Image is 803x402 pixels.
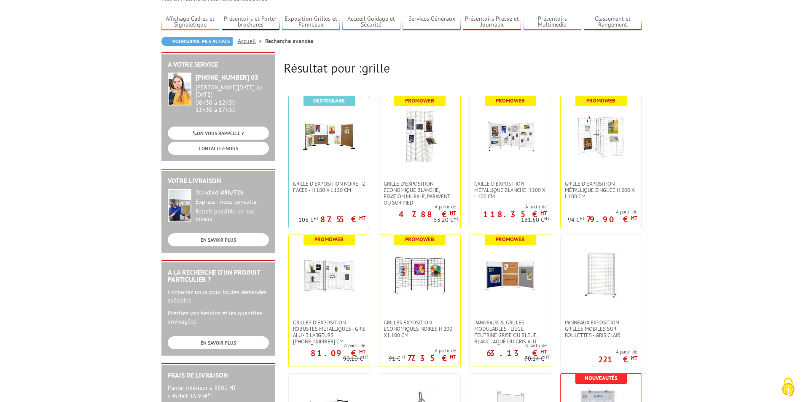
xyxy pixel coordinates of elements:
p: Contactez-nous pour toutes demandes spéciales [168,288,269,305]
sup: HT [544,215,550,221]
span: A partir de [470,342,547,349]
img: Grille d'exposition métallique Zinguée H 200 x L 100 cm [574,109,628,164]
span: A partir de [598,348,637,355]
img: Grilles d'exposition robustes métalliques - gris alu - 3 largeurs 70-100-120 cm [302,248,357,302]
span: Grilles d'exposition robustes métalliques - gris alu - 3 largeurs [PHONE_NUMBER] cm [293,319,365,345]
a: Classement et Rangement [584,15,642,29]
img: Panneaux & Grilles modulables - liège, feutrine grise ou bleue, blanc laqué ou gris alu [483,248,538,302]
div: [PERSON_NAME][DATE] au [DATE] [196,84,269,98]
a: CONTACTEZ-NOUS [168,142,269,155]
p: 221 € [598,357,637,362]
p: 87.55 € [320,217,365,222]
strong: [PHONE_NUMBER] 03 [196,73,258,81]
sup: HT [359,214,365,221]
a: Présentoirs Multimédia [524,15,582,29]
span: Panneaux & Grilles modulables - liège, feutrine grise ou bleue, blanc laqué ou gris alu [474,319,547,345]
p: 103 € [298,217,319,223]
b: Promoweb [496,236,525,243]
a: EN SAVOIR PLUS [168,233,269,246]
b: Nouveautés [585,375,618,382]
b: Destockage [313,97,345,104]
strong: 48h/72h [221,189,244,196]
p: 70.14 € [524,356,550,362]
span: > forfait 16.95€ [168,392,213,400]
sup: HT [314,215,319,221]
b: Promoweb [314,236,344,243]
p: 47.88 € [399,212,456,217]
span: A partir de [379,203,456,210]
p: Panier inférieur à 350€ HT [168,383,269,400]
img: Grille d'exposition économique blanche, fixation murale, paravent ou sur pied [392,109,447,164]
p: 77.35 € [407,356,456,361]
p: 53.20 € [434,217,459,223]
img: Grille d'exposition métallique blanche H 200 x L 100 cm [483,109,538,164]
button: Cookies (fenêtre modale) [773,373,803,402]
a: Présentoirs Presse et Journaux [463,15,521,29]
span: Grille d'exposition économique blanche, fixation murale, paravent ou sur pied [384,181,456,206]
a: ON VOUS RAPPELLE ? [168,127,269,140]
span: A partir de [389,347,456,354]
sup: HT [450,353,456,360]
a: Exposition Grilles et Panneaux [282,15,340,29]
li: Recherche avancée [265,37,313,45]
a: Accueil Guidage et Sécurité [342,15,400,29]
p: 94 € [568,217,585,223]
img: widget-service.jpg [168,73,191,105]
a: Grille d'exposition économique blanche, fixation murale, paravent ou sur pied [379,181,460,206]
sup: HT [400,354,406,360]
sup: HT [631,354,637,362]
a: Panneaux & Grilles modulables - liège, feutrine grise ou bleue, blanc laqué ou gris alu [470,319,551,345]
p: 79.90 € [586,217,637,222]
img: Grille d'exposition noire - 2 faces - H 180 x L 120 cm [302,109,357,164]
p: Précisez vos besoins et les quantités envisagées [168,309,269,326]
a: Poursuivre mes achats [161,37,233,46]
p: 118.35 € [483,212,547,217]
span: Grille d'exposition métallique Zinguée H 200 x L 100 cm [565,181,637,200]
div: 08h30 à 12h30 13h30 à 17h30 [196,84,269,113]
b: Promoweb [405,236,434,243]
b: Promoweb [496,97,525,104]
a: Grille d'exposition métallique Zinguée H 200 x L 100 cm [561,181,642,200]
a: Grilles Exposition Economiques Noires H 200 x L 100 cm [379,319,460,338]
span: Panneaux Exposition Grilles mobiles sur roulettes - gris clair [565,319,637,338]
span: grille [362,59,390,76]
img: Grilles Exposition Economiques Noires H 200 x L 100 cm [392,248,447,302]
span: Grilles Exposition Economiques Noires H 200 x L 100 cm [384,319,456,338]
sup: HT [208,391,213,397]
p: 131.50 € [521,217,550,223]
p: 90.10 € [343,356,368,362]
h2: Votre livraison [168,177,269,185]
span: Grille d'exposition métallique blanche H 200 x L 100 cm [474,181,547,200]
b: Promoweb [586,97,615,104]
sup: HT [580,215,585,221]
div: Retrait possible en nos locaux [196,208,269,223]
a: Grille d'exposition noire - 2 faces - H 180 x L 120 cm [289,181,370,193]
img: widget-livraison.jpg [168,189,191,222]
p: 63.13 € [486,351,547,356]
a: Grille d'exposition métallique blanche H 200 x L 100 cm [470,181,551,200]
div: Express : nous consulter [196,198,269,206]
b: Promoweb [405,97,434,104]
h2: Frais de Livraison [168,372,269,379]
sup: HT [454,215,459,221]
a: Accueil [238,37,265,45]
p: 81.09 € [311,351,365,356]
sup: HT [631,214,637,221]
a: Panneaux Exposition Grilles mobiles sur roulettes - gris clair [561,319,642,338]
sup: HT [359,348,365,355]
div: Standard : [196,189,269,197]
a: Grilles d'exposition robustes métalliques - gris alu - 3 largeurs [PHONE_NUMBER] cm [289,319,370,345]
span: A partir de [470,203,547,210]
sup: HT [544,354,550,360]
h2: A votre service [168,61,269,68]
sup: HT [450,209,456,216]
img: Cookies (fenêtre modale) [778,377,799,398]
h2: A la recherche d'un produit particulier ? [168,269,269,283]
p: 91 € [389,356,406,362]
sup: HT [540,348,547,355]
a: EN SAVOIR PLUS [168,336,269,349]
span: A partir de [289,342,365,349]
sup: HT [540,209,547,216]
img: Panneaux Exposition Grilles mobiles sur roulettes - gris clair [574,248,628,302]
h2: Résultat pour : [284,61,642,75]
